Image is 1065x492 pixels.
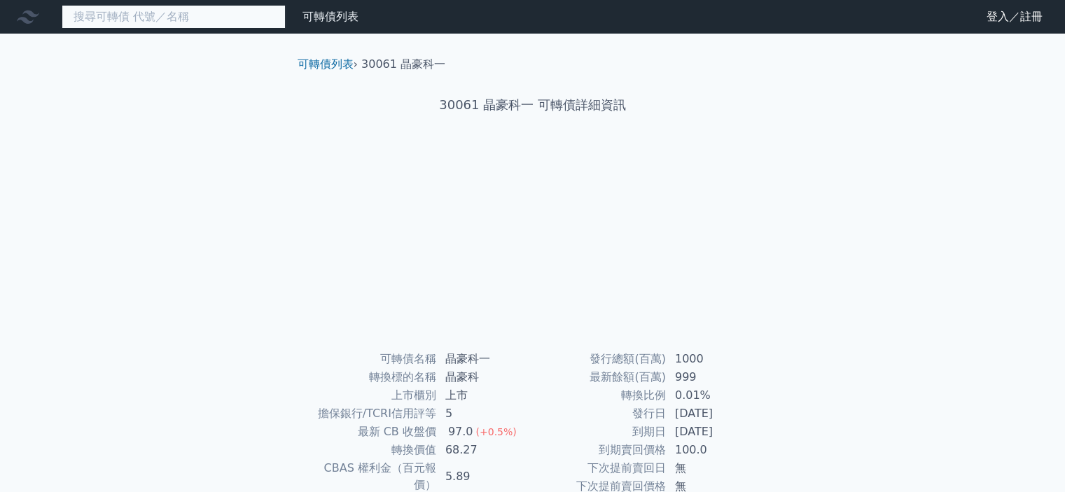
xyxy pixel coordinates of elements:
h1: 30061 晶豪科一 可轉債詳細資訊 [286,95,779,115]
td: 轉換價值 [303,441,437,459]
td: 上市 [437,386,533,405]
td: 0.01% [667,386,763,405]
td: 擔保銀行/TCRI信用評等 [303,405,437,423]
td: 上市櫃別 [303,386,437,405]
div: 97.0 [445,423,476,440]
td: 5 [437,405,533,423]
td: 發行總額(百萬) [533,350,667,368]
td: 最新 CB 收盤價 [303,423,437,441]
td: 999 [667,368,763,386]
td: 最新餘額(百萬) [533,368,667,386]
a: 可轉債列表 [298,57,354,71]
td: [DATE] [667,423,763,441]
td: 到期賣回價格 [533,441,667,459]
td: 發行日 [533,405,667,423]
input: 搜尋可轉債 代號／名稱 [62,5,286,29]
td: 1000 [667,350,763,368]
td: 下次提前賣回日 [533,459,667,477]
td: 100.0 [667,441,763,459]
li: › [298,56,358,73]
span: (+0.5%) [475,426,516,437]
td: 轉換標的名稱 [303,368,437,386]
td: 轉換比例 [533,386,667,405]
td: 68.27 [437,441,533,459]
td: 到期日 [533,423,667,441]
li: 30061 晶豪科一 [361,56,445,73]
td: 晶豪科一 [437,350,533,368]
td: [DATE] [667,405,763,423]
td: 晶豪科 [437,368,533,386]
td: 無 [667,459,763,477]
td: 可轉債名稱 [303,350,437,368]
a: 可轉債列表 [302,10,359,23]
a: 登入／註冊 [975,6,1054,28]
